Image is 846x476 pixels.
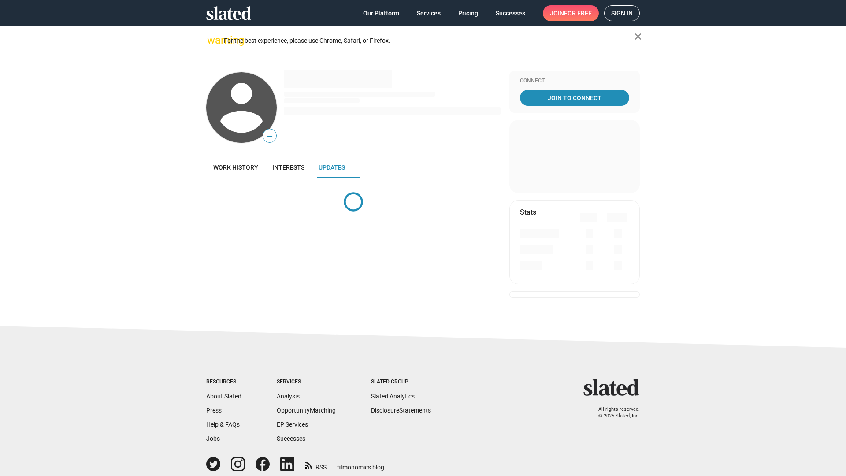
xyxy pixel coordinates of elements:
span: Join [550,5,592,21]
a: Analysis [277,393,300,400]
a: Successes [489,5,532,21]
a: Interests [265,157,312,178]
a: Joinfor free [543,5,599,21]
span: Services [417,5,441,21]
div: Resources [206,379,241,386]
a: filmonomics blog [337,456,384,472]
a: Pricing [451,5,485,21]
a: Press [206,407,222,414]
div: Slated Group [371,379,431,386]
a: Jobs [206,435,220,442]
span: Join To Connect [522,90,627,106]
a: Successes [277,435,305,442]
span: Interests [272,164,304,171]
span: Our Platform [363,5,399,21]
a: Slated Analytics [371,393,415,400]
span: for free [564,5,592,21]
span: Sign in [611,6,633,21]
a: OpportunityMatching [277,407,336,414]
a: Work history [206,157,265,178]
a: Services [410,5,448,21]
a: About Slated [206,393,241,400]
span: film [337,464,348,471]
a: Sign in [604,5,640,21]
div: For the best experience, please use Chrome, Safari, or Firefox. [224,35,634,47]
a: Updates [312,157,352,178]
mat-card-title: Stats [520,208,536,217]
a: EP Services [277,421,308,428]
span: Successes [496,5,525,21]
p: All rights reserved. © 2025 Slated, Inc. [589,406,640,419]
div: Services [277,379,336,386]
a: DisclosureStatements [371,407,431,414]
span: Work history [213,164,258,171]
mat-icon: close [633,31,643,42]
span: — [263,130,276,142]
a: Help & FAQs [206,421,240,428]
mat-icon: warning [207,35,218,45]
a: Our Platform [356,5,406,21]
div: Connect [520,78,629,85]
span: Pricing [458,5,478,21]
span: Updates [319,164,345,171]
a: Join To Connect [520,90,629,106]
a: RSS [305,458,327,472]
